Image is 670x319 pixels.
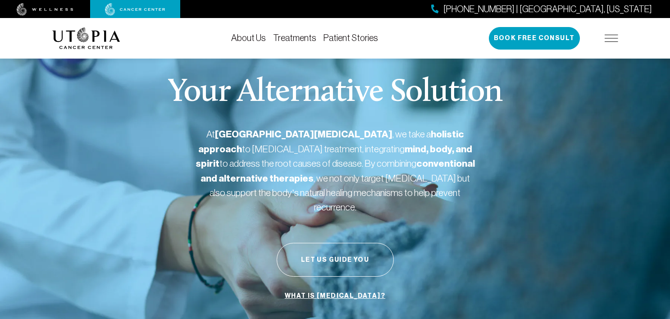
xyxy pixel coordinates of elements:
[431,3,652,16] a: [PHONE_NUMBER] | [GEOGRAPHIC_DATA], [US_STATE]
[605,35,618,42] img: icon-hamburger
[283,287,387,305] a: What is [MEDICAL_DATA]?
[201,158,475,184] strong: conventional and alternative therapies
[105,3,165,16] img: cancer center
[168,77,502,109] p: Your Alternative Solution
[17,3,73,16] img: wellness
[196,127,475,214] p: At , we take a to [MEDICAL_DATA] treatment, integrating to address the root causes of disease. By...
[52,27,120,49] img: logo
[215,128,392,140] strong: [GEOGRAPHIC_DATA][MEDICAL_DATA]
[198,128,464,155] strong: holistic approach
[231,33,266,43] a: About Us
[277,243,394,277] button: Let Us Guide You
[443,3,652,16] span: [PHONE_NUMBER] | [GEOGRAPHIC_DATA], [US_STATE]
[324,33,378,43] a: Patient Stories
[489,27,580,50] button: Book Free Consult
[273,33,316,43] a: Treatments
